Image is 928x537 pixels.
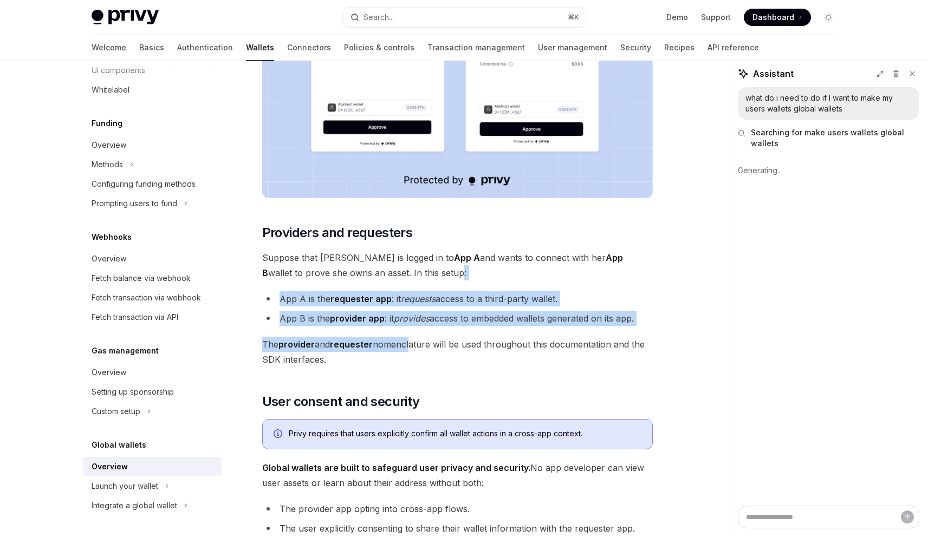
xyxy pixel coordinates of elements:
div: Integrate a global wallet [92,499,177,512]
div: Setting up sponsorship [92,385,174,398]
strong: Global wallets are built to safeguard user privacy and security. [262,462,530,473]
button: Searching for make users wallets global wallets [738,127,919,149]
div: Fetch balance via webhook [92,272,191,285]
strong: provider [278,339,315,350]
div: Prompting users to fund [92,197,177,210]
a: Support [701,12,731,23]
a: API reference [708,35,759,61]
div: Configuring funding methods [92,178,196,191]
a: Demo [666,12,688,23]
a: Overview [83,135,222,155]
span: Assistant [753,67,794,80]
span: Providers and requesters [262,224,413,241]
svg: Info [274,429,284,440]
strong: requester [330,339,373,350]
strong: App B [262,252,623,278]
span: Dashboard [752,12,794,23]
a: Basics [139,35,164,61]
span: Suppose that [PERSON_NAME] is logged in to and wants to connect with her wallet to prove she owns... [262,250,653,280]
a: Welcome [92,35,126,61]
a: Security [620,35,651,61]
h5: Funding [92,117,122,130]
em: provides [394,313,430,324]
div: Fetch transaction via API [92,311,178,324]
div: Whitelabel [92,83,129,96]
div: Privy requires that users explicitly confirm all wallet actions in a cross-app context. [289,428,641,440]
a: User management [538,35,607,61]
span: ⌘ K [568,13,579,22]
a: Fetch balance via webhook [83,268,222,288]
li: App B is the : it access to embedded wallets generated on its app. [262,311,653,326]
li: App A is the : it access to a third-party wallet. [262,291,653,306]
a: Wallets [246,35,274,61]
span: User consent and security [262,393,420,410]
div: what do i need to do if I want to make my users wallets global wallets [745,93,912,114]
strong: App A [454,252,480,263]
button: Toggle dark mode [820,9,837,26]
button: Send message [901,510,914,523]
a: Fetch transaction via webhook [83,288,222,307]
a: Transaction management [427,35,525,61]
div: Fetch transaction via webhook [92,291,201,304]
a: Fetch transaction via API [83,307,222,327]
button: Search...⌘K [343,8,586,27]
div: Overview [92,460,128,473]
div: Generating.. [738,156,919,185]
a: Whitelabel [83,80,222,100]
a: Authentication [177,35,233,61]
a: Dashboard [744,9,811,26]
a: Setting up sponsorship [83,382,222,402]
strong: provider app [330,313,385,324]
div: Custom setup [92,405,140,418]
span: The and nomenclature will be used throughout this documentation and the SDK interfaces. [262,337,653,367]
div: Overview [92,139,126,152]
a: Connectors [287,35,331,61]
h5: Webhooks [92,231,132,244]
div: Overview [92,252,126,265]
div: Overview [92,366,126,379]
div: Launch your wallet [92,480,158,493]
a: Configuring funding methods [83,174,222,194]
div: Search... [364,11,394,24]
em: requests [401,293,436,304]
a: Overview [83,363,222,382]
h5: Global wallets [92,438,146,451]
a: Overview [83,457,222,476]
span: Searching for make users wallets global wallets [751,127,919,149]
a: Overview [83,249,222,268]
h5: Gas management [92,344,159,357]
img: light logo [92,10,159,25]
a: Policies & controls [344,35,414,61]
a: Recipes [664,35,695,61]
strong: requester app [330,293,392,304]
span: No app developer can view user assets or learn about their address without both: [262,460,653,490]
div: Methods [92,158,123,171]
